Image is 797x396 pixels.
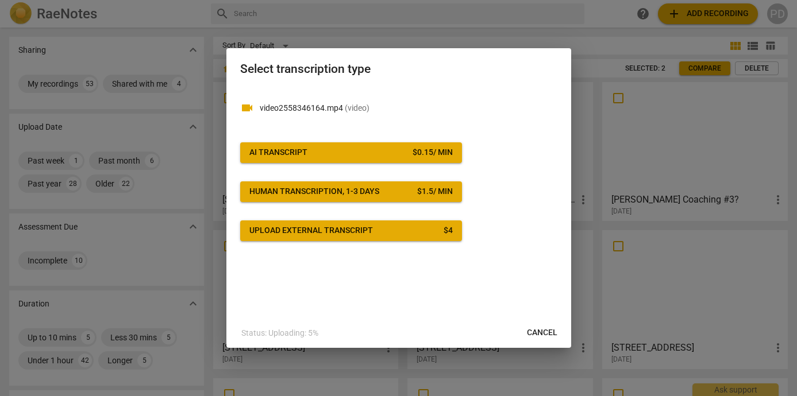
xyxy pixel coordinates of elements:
div: $ 0.15 / min [413,147,453,158]
span: ( video ) [345,103,369,112]
p: video2558346164.mp4(video) [260,102,557,114]
div: AI Transcript [249,147,307,158]
button: Human transcription, 1-3 days$1.5/ min [240,181,462,202]
button: Upload external transcript$4 [240,220,462,241]
span: videocam [240,101,254,115]
button: Cancel [518,323,567,343]
p: Status: Uploading: 5% [241,327,318,339]
div: $ 4 [444,225,453,236]
button: AI Transcript$0.15/ min [240,142,462,163]
div: $ 1.5 / min [417,186,453,197]
div: Upload external transcript [249,225,373,236]
span: Cancel [527,327,557,339]
div: Human transcription, 1-3 days [249,186,379,197]
h2: Select transcription type [240,62,557,76]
